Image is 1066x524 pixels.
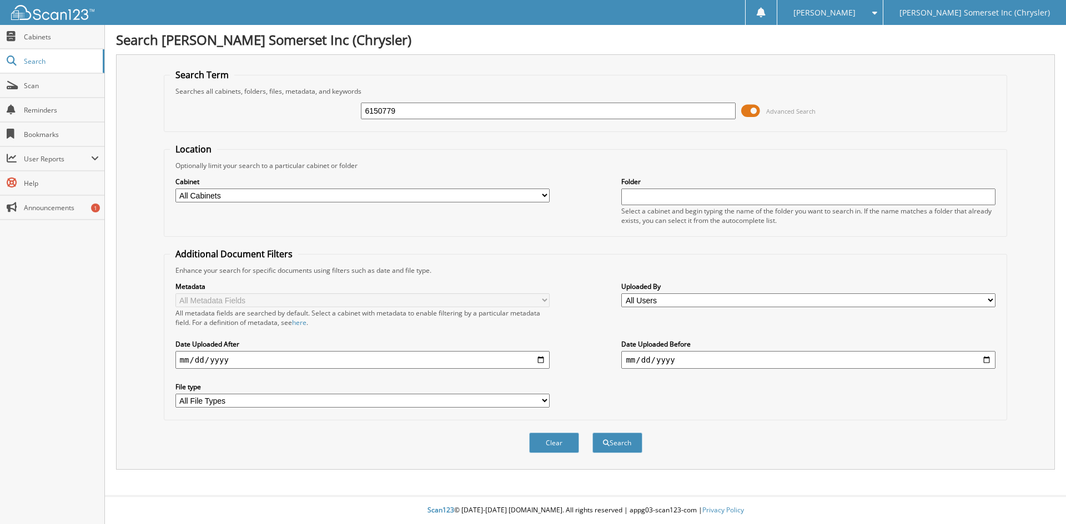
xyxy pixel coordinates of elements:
[24,32,99,42] span: Cabinets
[170,266,1002,275] div: Enhance your search for specific documents using filters such as date and file type.
[621,177,995,186] label: Folder
[24,179,99,188] span: Help
[175,351,550,369] input: start
[91,204,100,212] div: 1
[116,30,1055,49] h1: Search [PERSON_NAME] Somerset Inc (Chrysler)
[170,69,234,81] legend: Search Term
[592,433,642,453] button: Search
[170,161,1002,170] div: Optionally limit your search to a particular cabinet or folder
[1010,471,1066,524] iframe: Chat Widget
[24,81,99,90] span: Scan
[621,351,995,369] input: end
[175,382,550,391] label: File type
[24,154,91,164] span: User Reports
[621,206,995,225] div: Select a cabinet and begin typing the name of the folder you want to search in. If the name match...
[24,203,99,212] span: Announcements
[621,282,995,291] label: Uploaded By
[766,107,816,115] span: Advanced Search
[793,9,856,16] span: [PERSON_NAME]
[428,505,454,515] span: Scan123
[621,339,995,349] label: Date Uploaded Before
[529,433,579,453] button: Clear
[105,497,1066,524] div: © [DATE]-[DATE] [DOMAIN_NAME]. All rights reserved | appg03-scan123-com |
[170,248,298,260] legend: Additional Document Filters
[175,339,550,349] label: Date Uploaded After
[24,130,99,139] span: Bookmarks
[702,505,744,515] a: Privacy Policy
[292,318,306,327] a: here
[175,282,550,291] label: Metadata
[170,143,217,155] legend: Location
[24,105,99,115] span: Reminders
[899,9,1050,16] span: [PERSON_NAME] Somerset Inc (Chrysler)
[175,308,550,327] div: All metadata fields are searched by default. Select a cabinet with metadata to enable filtering b...
[11,5,94,20] img: scan123-logo-white.svg
[170,87,1002,96] div: Searches all cabinets, folders, files, metadata, and keywords
[24,57,97,66] span: Search
[175,177,550,186] label: Cabinet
